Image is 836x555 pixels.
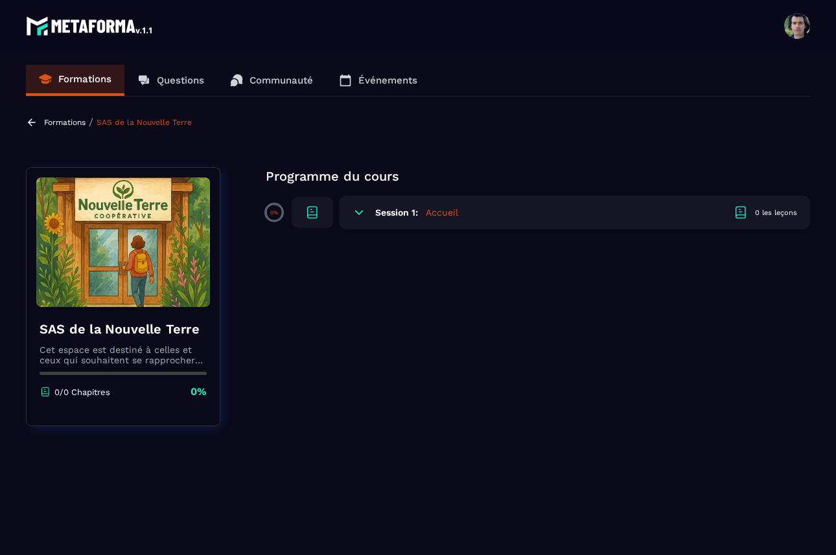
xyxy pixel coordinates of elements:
p: Programme du cours [266,167,810,185]
p: Communauté [250,74,313,86]
h6: Session 1: [375,207,418,218]
p: 0% [270,210,278,216]
p: 0% [191,385,207,399]
a: Formations [44,118,86,127]
p: Événements [358,74,417,86]
a: SAS de la Nouvelle Terre [97,118,192,127]
a: Formations [26,65,124,96]
a: Événements [326,65,430,96]
h4: SAS de la Nouvelle Terre [40,320,207,338]
p: 0/0 Chapitres [54,387,110,397]
img: logo [26,13,154,39]
h5: Accueil [426,206,458,219]
span: / [89,116,93,128]
a: Questions [124,65,217,96]
img: banner [36,177,210,307]
p: Cet espace est destiné à celles et ceux qui souhaitent se rapprocher de la coopérative Nouvelle T... [40,345,207,365]
a: Communauté [217,65,326,96]
p: Formations [58,73,111,85]
div: 0 les leçons [755,208,797,218]
p: Questions [157,74,204,86]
